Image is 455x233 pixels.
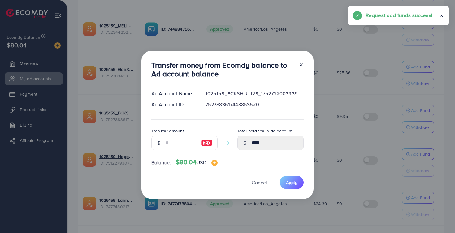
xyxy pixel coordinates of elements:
[237,128,292,134] label: Total balance in ad account
[201,90,309,97] div: 1025159_FCKSHIRT123_1752722003939
[286,179,297,186] span: Apply
[151,159,171,166] span: Balance:
[151,128,184,134] label: Transfer amount
[280,176,304,189] button: Apply
[366,11,432,19] h5: Request add funds success!
[197,159,206,166] span: USD
[244,176,275,189] button: Cancel
[211,160,218,166] img: image
[151,61,294,79] h3: Transfer money from Ecomdy balance to Ad account balance
[201,101,309,108] div: 7527883617448853520
[146,90,201,97] div: Ad Account Name
[252,179,267,186] span: Cancel
[176,158,217,166] h4: $80.04
[201,139,212,147] img: image
[146,101,201,108] div: Ad Account ID
[429,205,450,228] iframe: Chat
